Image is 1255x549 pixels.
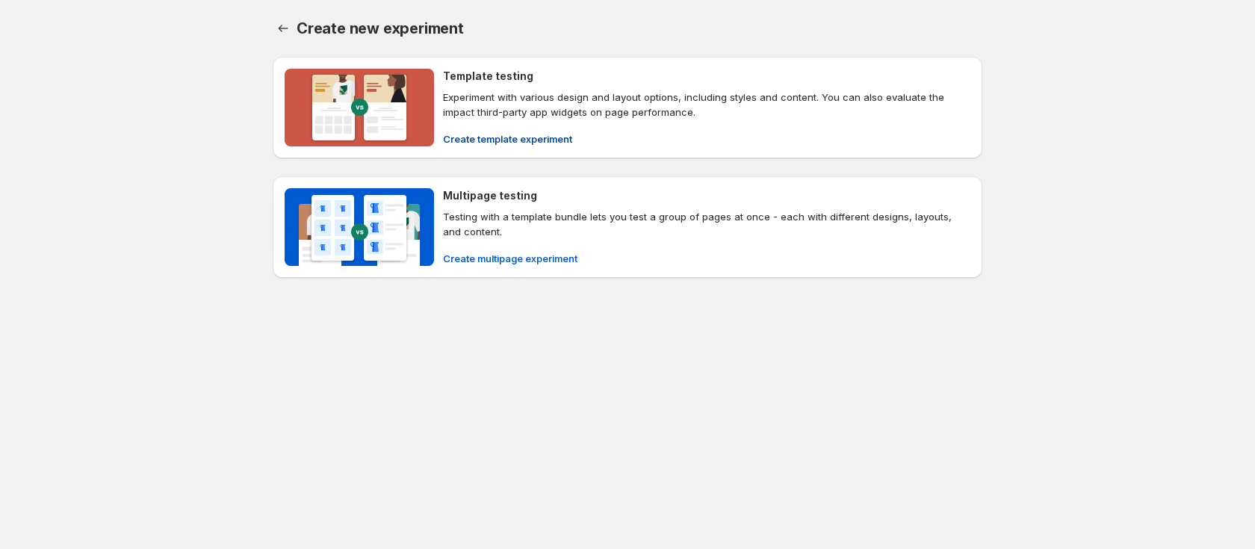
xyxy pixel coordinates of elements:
[443,69,533,84] h4: Template testing
[285,69,434,146] img: Template testing
[273,18,294,39] button: Back
[434,246,586,270] button: Create multipage experiment
[434,127,581,151] button: Create template experiment
[285,188,434,266] img: Multipage testing
[297,19,464,37] span: Create new experiment
[443,209,970,239] p: Testing with a template bundle lets you test a group of pages at once - each with different desig...
[443,188,537,203] h4: Multipage testing
[443,251,577,266] span: Create multipage experiment
[443,90,970,120] p: Experiment with various design and layout options, including styles and content. You can also eva...
[443,131,572,146] span: Create template experiment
